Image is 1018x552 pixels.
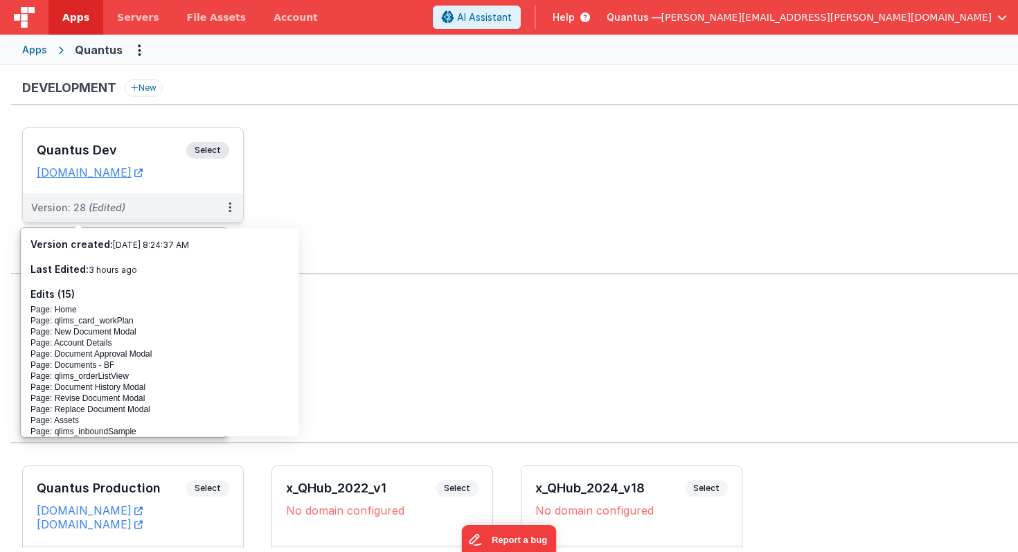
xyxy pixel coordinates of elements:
[187,10,247,24] span: File Assets
[37,481,186,495] h3: Quantus Production
[30,326,289,337] div: Page: New Document Modal
[607,10,661,24] span: Quantus —
[30,382,289,393] div: Page: Document History Modal
[30,262,289,276] h3: Last Edited:
[22,81,116,95] h3: Development
[286,504,479,517] div: No domain configured
[30,287,289,301] h3: Edits (15)
[30,415,289,426] div: Page: Assets
[89,202,125,213] span: (Edited)
[30,371,289,382] div: Page: qlims_orderListView
[37,143,186,157] h3: Quantus Dev
[535,481,685,495] h3: x_QHub_2024_v18
[62,10,89,24] span: Apps
[535,504,728,517] div: No domain configured
[433,6,521,29] button: AI Assistant
[37,166,143,179] a: [DOMAIN_NAME]
[22,43,47,57] div: Apps
[30,426,289,437] div: Page: qlims_inboundSample
[128,39,150,61] button: Options
[607,10,1007,24] button: Quantus — [PERSON_NAME][EMAIL_ADDRESS][PERSON_NAME][DOMAIN_NAME]
[89,265,137,275] span: 3 hours ago
[186,142,229,159] span: Select
[286,481,436,495] h3: x_QHub_2022_v1
[30,393,289,404] div: Page: Revise Document Modal
[30,304,289,315] div: Page: Home
[30,337,289,348] div: Page: Account Details
[37,504,143,517] a: [DOMAIN_NAME]
[30,315,289,326] div: Page: qlims_card_workPlan
[661,10,992,24] span: [PERSON_NAME][EMAIL_ADDRESS][PERSON_NAME][DOMAIN_NAME]
[125,79,163,97] button: New
[30,348,289,359] div: Page: Document Approval Modal
[30,359,289,371] div: Page: Documents - BF
[37,517,143,531] a: [DOMAIN_NAME]
[31,201,125,215] div: Version: 28
[436,480,479,497] span: Select
[113,240,189,250] span: [DATE] 8:24:37 AM
[117,10,159,24] span: Servers
[30,238,289,251] h3: Version created:
[30,404,289,415] div: Page: Replace Document Modal
[553,10,575,24] span: Help
[457,10,512,24] span: AI Assistant
[75,42,123,58] div: Quantus
[186,480,229,497] span: Select
[685,480,728,497] span: Select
